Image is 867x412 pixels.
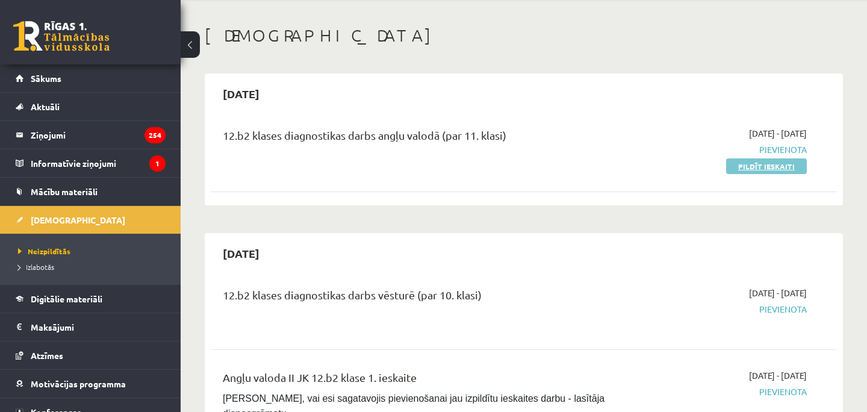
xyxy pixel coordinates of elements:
a: Digitālie materiāli [16,285,166,313]
a: Rīgas 1. Tālmācības vidusskola [13,21,110,51]
span: Motivācijas programma [31,378,126,389]
span: [DATE] - [DATE] [749,287,807,299]
legend: Maksājumi [31,313,166,341]
a: Informatīvie ziņojumi1 [16,149,166,177]
legend: Ziņojumi [31,121,166,149]
h2: [DATE] [211,80,272,108]
div: 12.b2 klases diagnostikas darbs vēsturē (par 10. klasi) [223,287,606,309]
span: Pievienota [624,143,807,156]
a: Mācību materiāli [16,178,166,205]
a: [DEMOGRAPHIC_DATA] [16,206,166,234]
a: Ziņojumi254 [16,121,166,149]
h2: [DATE] [211,239,272,267]
span: Mācību materiāli [31,186,98,197]
legend: Informatīvie ziņojumi [31,149,166,177]
a: Neizpildītās [18,246,169,257]
span: Digitālie materiāli [31,293,102,304]
div: 12.b2 klases diagnostikas darbs angļu valodā (par 11. klasi) [223,127,606,149]
a: Pildīt ieskaiti [726,158,807,174]
span: Aktuāli [31,101,60,112]
span: Neizpildītās [18,246,70,256]
i: 254 [144,127,166,143]
span: Izlabotās [18,262,54,272]
a: Sākums [16,64,166,92]
h1: [DEMOGRAPHIC_DATA] [205,25,843,46]
span: Sākums [31,73,61,84]
a: Izlabotās [18,261,169,272]
a: Atzīmes [16,342,166,369]
i: 1 [149,155,166,172]
span: [DEMOGRAPHIC_DATA] [31,214,125,225]
span: [DATE] - [DATE] [749,369,807,382]
a: Aktuāli [16,93,166,120]
a: Motivācijas programma [16,370,166,398]
span: [DATE] - [DATE] [749,127,807,140]
span: Pievienota [624,303,807,316]
a: Maksājumi [16,313,166,341]
span: Atzīmes [31,350,63,361]
span: Pievienota [624,385,807,398]
div: Angļu valoda II JK 12.b2 klase 1. ieskaite [223,369,606,392]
